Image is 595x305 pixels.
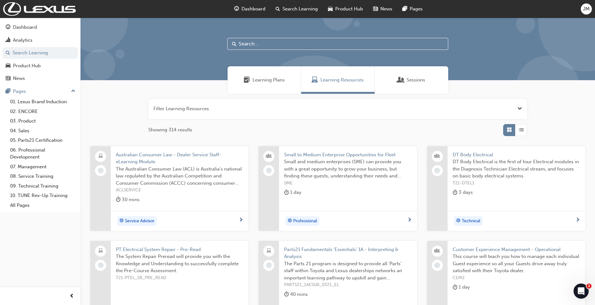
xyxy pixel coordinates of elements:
span: T21-DTEL1 [453,180,580,187]
a: 06. Professional Development [8,145,78,162]
span: learningRecordVerb_NONE-icon [434,262,440,268]
a: search-iconSearch Learning [271,3,323,15]
span: chart-icon [6,38,10,43]
span: learningRecordVerb_NONE-icon [434,168,440,173]
div: Pages [13,88,26,95]
span: duration-icon [116,196,121,204]
span: news-icon [373,5,378,13]
span: The System Repair Preread will provide you with the Knowledge and Understanding to successfully c... [116,253,243,274]
div: 30 mins [116,196,140,204]
span: next-icon [407,218,412,223]
span: duration-icon [284,290,289,298]
button: Pages [3,86,78,97]
span: Australian Consumer Law - Dealer Service Staff- eLearning Module [116,151,243,165]
span: Dashboard [241,5,265,13]
span: next-icon [575,218,580,223]
a: 02. ENCORE [8,107,78,117]
span: duration-icon [284,188,289,196]
span: JM [583,5,590,13]
a: 08. Service Training [8,171,78,181]
span: Sessions [398,76,404,84]
span: SME [284,180,412,187]
span: PARTS21_1AESSAI_0321_EL [284,281,412,289]
span: duration-icon [453,188,457,196]
a: 09. Technical Training [8,181,78,191]
span: Product Hub [335,5,363,13]
span: laptop-icon [267,247,271,255]
span: List [519,126,524,134]
a: 10. TUNE Rev-Up Training [8,191,78,200]
span: Professional [293,218,317,225]
span: Small to Medium Enterprise Opportunities for Fleet [284,151,412,158]
div: Product Hub [13,62,41,69]
span: people-icon [435,152,439,160]
span: Learning Resources [312,76,318,84]
span: Technical [462,218,480,225]
span: duration-icon [453,283,457,291]
button: JM [581,3,592,15]
div: News [13,75,25,82]
div: Analytics [13,37,33,44]
div: 1 day [453,283,470,291]
span: ACLSERVICE [116,187,243,194]
span: search-icon [6,50,10,56]
span: people-icon [267,152,271,160]
span: Customer Experience Management - Operational [453,246,580,253]
a: News [3,73,78,84]
a: Small to Medium Enterprise Opportunities for FleetSmall and medium enterprises (SME) can provide ... [259,146,417,231]
span: learningRecordVerb_NONE-icon [98,168,104,173]
a: SessionsSessions [375,66,448,94]
span: search-icon [276,5,280,13]
span: car-icon [6,63,10,69]
div: 40 mins [284,290,308,298]
span: laptop-icon [98,152,103,160]
button: Open the filter [517,105,522,112]
span: target-icon [288,217,292,225]
div: 3 days [453,188,473,196]
a: Search Learning [3,47,78,59]
span: learningRecordVerb_NONE-icon [98,262,104,268]
button: DashboardAnalyticsSearch LearningProduct HubNews [3,20,78,86]
a: news-iconNews [368,3,397,15]
span: target-icon [119,217,124,225]
span: Parts21 Fundamentals 'Essentials' 1A - Interpreting & Analysis [284,246,412,260]
span: up-icon [71,87,75,95]
a: Analytics [3,34,78,46]
span: target-icon [456,217,461,225]
input: Search... [227,38,448,50]
span: The Australian Consumer Law (ACL) is Australia's national law regulated by the Australian Competi... [116,165,243,187]
a: Learning ResourcesLearning Resources [301,66,375,94]
a: DT Body ElectricalDT Body Electrical is the first of four Electrical modules in the Diagnosis Tec... [427,146,585,231]
span: DT Body Electrical [453,151,580,158]
span: pages-icon [6,89,10,94]
span: Search Learning [283,5,318,13]
span: Sessions [407,76,425,84]
iframe: Intercom live chat [574,284,589,299]
span: next-icon [239,218,243,223]
a: All Pages [8,200,78,210]
a: 04. Sales [8,126,78,136]
span: News [380,5,392,13]
span: learningRecordVerb_NONE-icon [266,168,272,173]
span: guage-icon [234,5,239,13]
span: prev-icon [69,292,74,300]
span: Showing 314 results [148,126,192,134]
a: 07. Management [8,162,78,172]
span: 1 [586,284,592,289]
span: This course will teach you how to manage each individual Guest experience so all your Guests driv... [453,253,580,274]
a: car-iconProduct Hub [323,3,368,15]
span: Small and medium enterprises (SME) can provide you with a great opportunity to grow your business... [284,158,412,180]
span: Grid [507,126,512,134]
span: news-icon [6,76,10,81]
a: Australian Consumer Law - Dealer Service Staff- eLearning ModuleThe Australian Consumer Law (ACL)... [90,146,248,231]
span: guage-icon [6,25,10,30]
a: 05. Parts21 Certification [8,135,78,145]
span: DT Body Electrical is the first of four Electrical modules in the Diagnosis Technician Electrical... [453,158,580,180]
img: Trak [3,2,76,16]
a: 01. Lexus Brand Induction [8,97,78,107]
span: Search [232,40,236,48]
span: laptop-icon [98,247,103,255]
span: Learning Plans [253,76,285,84]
